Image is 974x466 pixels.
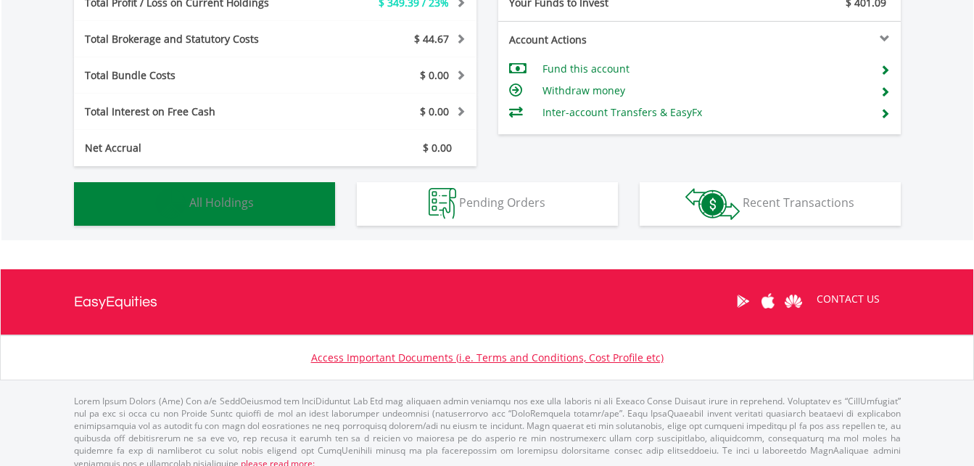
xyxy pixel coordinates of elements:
[429,188,456,219] img: pending_instructions-wht.png
[781,279,806,324] a: Huawei
[806,279,890,319] a: CONTACT US
[74,32,309,46] div: Total Brokerage and Statutory Costs
[420,68,449,82] span: $ 0.00
[420,105,449,118] span: $ 0.00
[74,68,309,83] div: Total Bundle Costs
[423,141,452,155] span: $ 0.00
[74,269,157,335] a: EasyEquities
[542,80,868,102] td: Withdraw money
[311,351,664,364] a: Access Important Documents (i.e. Terms and Conditions, Cost Profile etc)
[74,141,309,155] div: Net Accrual
[459,195,545,210] span: Pending Orders
[743,195,854,210] span: Recent Transactions
[498,33,700,47] div: Account Actions
[357,182,618,226] button: Pending Orders
[640,182,901,226] button: Recent Transactions
[74,182,335,226] button: All Holdings
[756,279,781,324] a: Apple
[74,105,309,119] div: Total Interest on Free Cash
[685,188,740,220] img: transactions-zar-wht.png
[414,32,449,46] span: $ 44.67
[542,102,868,123] td: Inter-account Transfers & EasyFx
[189,195,254,210] span: All Holdings
[730,279,756,324] a: Google Play
[542,58,868,80] td: Fund this account
[155,188,186,219] img: holdings-wht.png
